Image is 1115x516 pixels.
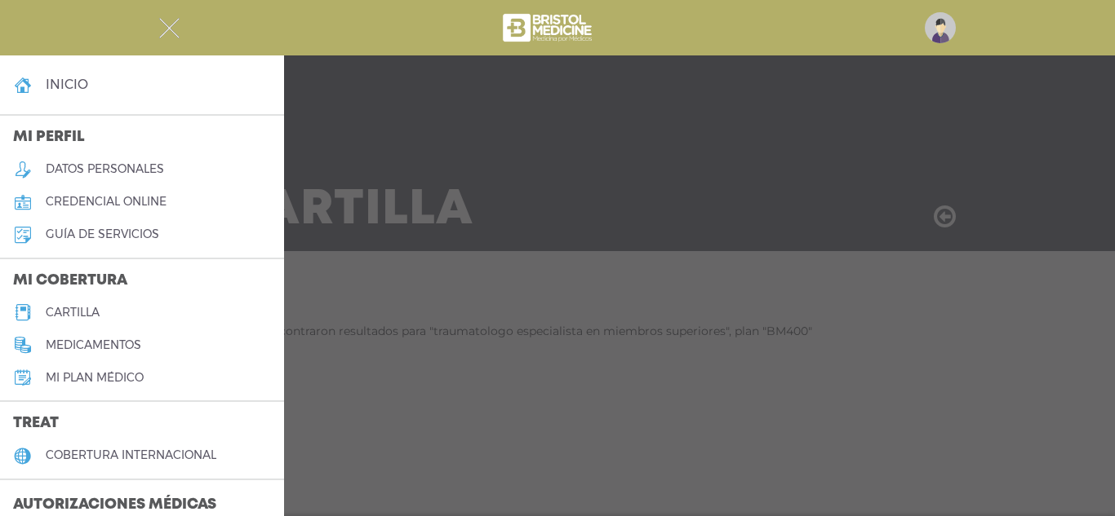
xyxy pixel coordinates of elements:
img: profile-placeholder.svg [925,12,956,43]
h5: Mi plan médico [46,371,144,385]
img: Cober_menu-close-white.svg [159,18,180,38]
h5: credencial online [46,195,167,209]
h5: datos personales [46,162,164,176]
h5: medicamentos [46,338,141,352]
img: bristol-medicine-blanco.png [500,8,597,47]
h4: inicio [46,77,88,92]
h5: cartilla [46,306,100,320]
h5: guía de servicios [46,227,159,241]
h5: cobertura internacional [46,448,216,462]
